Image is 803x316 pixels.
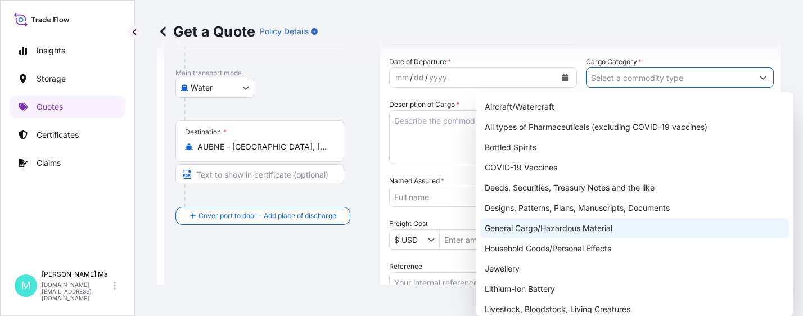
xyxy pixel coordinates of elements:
div: year, [428,71,448,84]
div: General Cargo/Hazardous Material [480,218,789,238]
span: Water [191,82,213,93]
div: Household Goods/Personal Effects [480,238,789,259]
div: Jewellery [480,259,789,279]
input: Full name [390,187,556,207]
div: Bottled Spirits [480,137,789,157]
div: All types of Pharmaceuticals (excluding COVID-19 vaccines) [480,117,789,137]
div: Designs, Patterns, Plans, Manuscripts, Documents [480,198,789,218]
button: Calendar [556,69,574,87]
p: Get a Quote [157,22,255,40]
label: Freight Cost [389,218,428,229]
div: Lithium-Ion Battery [480,279,789,299]
span: M [21,280,30,291]
input: Text to appear on certificate [175,164,344,184]
input: Freight Cost [390,229,428,250]
div: COVID-19 Vaccines [480,157,789,178]
button: Select transport [175,78,254,98]
div: Aircraft/Watercraft [480,97,789,117]
p: Main transport mode [175,69,369,78]
input: Your internal reference [389,272,577,292]
label: Description of Cargo [389,99,459,110]
p: Policy Details [260,26,309,37]
div: / [425,71,428,84]
div: day, [413,71,425,84]
input: Enter amount [440,229,576,250]
p: [PERSON_NAME] Ma [42,270,111,279]
input: Destination [197,141,330,152]
label: Reference [389,261,422,272]
div: month, [394,71,410,84]
p: [DOMAIN_NAME][EMAIL_ADDRESS][DOMAIN_NAME] [42,281,111,301]
button: Show suggestions [428,234,439,245]
div: Destination [185,128,227,137]
input: Select a commodity type [587,67,753,88]
label: Named Assured [389,175,444,187]
p: Claims [37,157,61,169]
span: Cover port to door - Add place of discharge [199,210,336,222]
p: Storage [37,73,66,84]
div: / [410,71,413,84]
p: Insights [37,45,65,56]
div: Deeds, Securities, Treasury Notes and the like [480,178,789,198]
p: Quotes [37,101,63,112]
button: Show suggestions [753,67,773,88]
p: Certificates [37,129,79,141]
